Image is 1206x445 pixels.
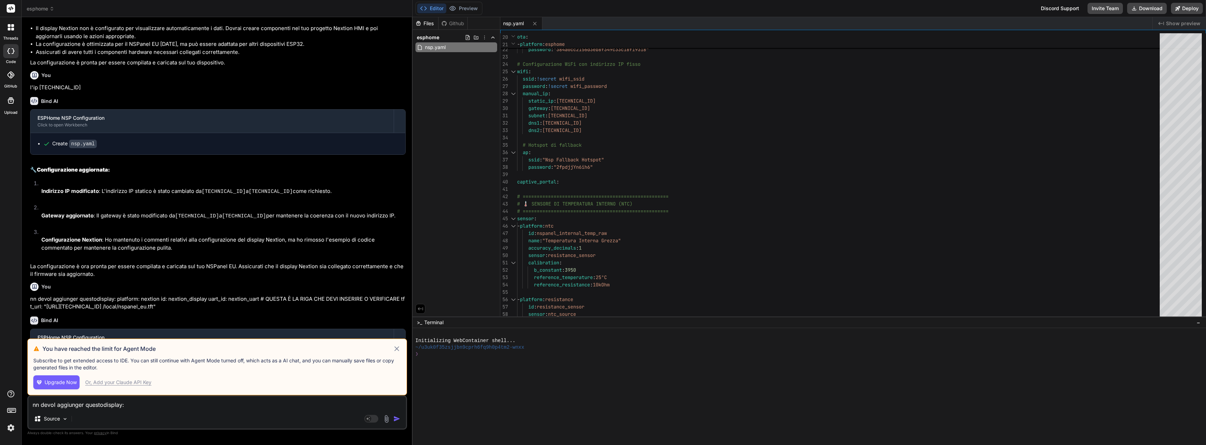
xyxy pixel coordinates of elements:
p: : Ho mantenuto i commenti relativi alla configurazione del display Nextion, ma ho rimosso l'esemp... [41,236,406,252]
span: : [542,41,545,47]
img: icon [393,415,400,422]
code: [TECHNICAL_ID] [202,189,246,195]
span: calibration [528,259,559,266]
span: 20 [500,34,508,41]
span: dns1 [528,120,540,126]
p: Source [44,415,60,422]
span: password [528,164,551,170]
span: : [545,112,548,119]
span: - [517,296,520,303]
p: : Il gateway è stato modificato da a per mantenere la coerenza con il nuovo indirizzo IP. [41,212,406,221]
label: Upload [4,110,18,116]
span: ~/u3uk0f35zsjjbn9cprh6fq9h0p4tm2-wnxx [415,344,524,351]
span: "Nsp Fallback Hotspot" [542,157,604,163]
div: 33 [500,127,508,134]
span: b_constant [534,267,562,273]
span: resistance_sensor [548,252,596,258]
span: [TECHNICAL_ID] [551,105,590,111]
span: gateway [528,105,548,111]
div: 39 [500,171,508,178]
span: ntc_source [548,311,576,317]
span: : [528,68,531,75]
span: : [545,252,548,258]
div: 36 [500,149,508,156]
span: nsp.yaml [503,20,524,27]
span: id [528,304,534,310]
h6: You [41,283,51,290]
span: 21 [500,41,508,48]
div: Create [52,140,97,147]
div: 46 [500,222,508,230]
div: 31 [500,112,508,119]
span: : [545,311,548,317]
span: ==== [657,193,669,200]
span: platform [520,223,542,229]
div: 48 [500,237,508,244]
span: 25°C [596,274,607,280]
span: accuracy_decimals [528,245,576,251]
span: wifi_ssid [559,76,584,82]
span: nspanel_internal_temp_raw [537,230,607,236]
span: # ================================================ [517,208,657,214]
div: 40 [500,178,508,186]
div: Click to collapse the range. [509,68,518,75]
button: Editor [417,4,446,13]
span: : [548,90,551,97]
div: Discord Support [1037,3,1083,14]
img: attachment [382,415,391,423]
span: ntc [545,223,554,229]
div: 26 [500,75,508,83]
div: Click to open Workbench [38,122,387,128]
div: 53 [500,274,508,281]
span: wifi_password [570,83,607,89]
span: ssid [523,76,534,82]
div: 32 [500,119,508,127]
div: 58 [500,311,508,318]
div: Click to collapse the range. [509,149,518,156]
span: Terminal [424,319,443,326]
span: esphome [545,41,565,47]
p: La configurazione è pronta per essere compilata e caricata sul tuo dispositivo. [30,59,406,67]
span: : [540,237,542,244]
span: "384a0cc2156d3eb8f349c33c18f19318" [554,46,649,53]
span: : [534,304,537,310]
h6: Bind AI [41,98,58,105]
span: wifi [517,68,528,75]
span: : [542,223,545,229]
span: : [540,127,542,133]
div: 38 [500,164,508,171]
span: dns2 [528,127,540,133]
span: : [548,105,551,111]
span: # 🌡️ SENSORE DI TEMPERATURA INTERNO (NTC) [517,201,632,207]
div: 28 [500,90,508,97]
div: 57 [500,303,508,311]
span: password [528,46,551,53]
span: - [517,223,520,229]
div: 49 [500,244,508,252]
span: − [1197,319,1200,326]
div: Files [413,20,438,27]
span: "Temperatura Interna Grezza" [542,237,621,244]
div: 34 [500,134,508,141]
button: Download [1127,3,1167,14]
span: : [545,83,548,89]
span: privacy [94,431,107,435]
div: Or, Add your Claude API Key [85,379,151,386]
span: esphome [27,5,54,12]
span: # Configurazione WiFi con indirizzo IP fisso [517,61,641,67]
button: − [1195,317,1202,328]
span: - [517,41,520,47]
span: resistance [545,296,573,303]
span: 10kOhm [593,281,610,288]
div: Click to collapse the range. [509,90,518,97]
div: 54 [500,281,508,288]
div: 23 [500,53,508,61]
label: threads [3,35,18,41]
span: # ================================================ [517,193,657,200]
span: reference_resistance [534,281,590,288]
span: : [551,164,554,170]
p: l'ip [TECHNICAL_ID] [30,84,406,92]
span: [TECHNICAL_ID] [548,112,587,119]
span: Upgrade Now [45,379,77,386]
span: : [551,46,554,53]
